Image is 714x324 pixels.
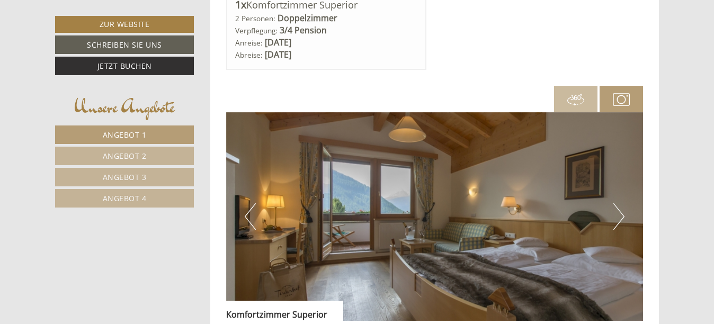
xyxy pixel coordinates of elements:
[235,50,263,60] small: Abreise:
[265,49,291,60] b: [DATE]
[235,13,275,23] small: 2 Personen:
[55,94,194,120] div: Unsere Angebote
[8,29,182,61] div: Guten Tag, wie können wir Ihnen helfen?
[226,301,343,321] div: Komfortzimmer Superior
[235,25,278,35] small: Verpflegung:
[353,279,417,298] button: Senden
[278,12,337,24] b: Doppelzimmer
[245,203,256,230] button: Previous
[235,38,263,48] small: Anreise:
[613,91,630,108] img: camera.svg
[226,112,644,321] img: image
[265,37,291,48] b: [DATE]
[55,57,194,75] a: Jetzt buchen
[103,151,147,161] span: Angebot 2
[280,24,327,36] b: 3/4 Pension
[103,130,147,140] span: Angebot 1
[613,203,624,230] button: Next
[16,51,177,59] small: 11:33
[16,31,177,39] div: [GEOGRAPHIC_DATA]
[103,193,147,203] span: Angebot 4
[567,91,584,108] img: 360-grad.svg
[55,35,194,54] a: Schreiben Sie uns
[103,172,147,182] span: Angebot 3
[55,16,194,33] a: Zur Website
[182,8,236,26] div: Dienstag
